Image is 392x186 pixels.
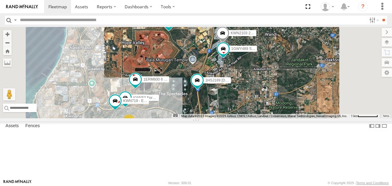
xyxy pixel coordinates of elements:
button: Zoom out [3,38,12,47]
button: Map Scale: 1 km per 62 pixels [349,114,380,118]
a: Terms (opens in new tab) [383,115,389,117]
label: Assets [2,122,22,130]
span: 1ERM600 6 [PERSON_NAME] [143,78,194,82]
label: Fences [22,122,43,130]
div: Jeff Wegner [318,2,336,11]
i: ? [358,2,368,12]
label: Dock Summary Table to the Right [375,121,381,130]
span: 1HSJ189 [DOMAIN_NAME] [205,78,251,83]
label: Search Filter Options [367,16,380,25]
span: 1GWY489 Signage Truck [231,47,273,51]
span: 1 km [351,114,358,118]
span: KWN2103 2000374 Volvo L60 Loader [231,31,292,35]
div: © Copyright 2025 - [328,181,389,185]
button: Drag Pegman onto the map to open Street View [3,88,15,101]
button: Zoom Home [3,47,12,55]
label: Measure [3,58,12,67]
span: Map data ©2025 Imagery ©2025 Airbus, CNES / Airbus, Landsat / Copernicus, Maxar Technologies, Vex... [181,114,347,118]
label: Hide Summary Table [381,121,387,130]
span: KWN53 Ford Ranger (Retic) [133,96,179,100]
div: 4 [123,114,135,127]
img: rand-logo.svg [6,5,38,9]
button: Keyboard shortcuts [173,114,178,117]
a: Terms and Conditions [356,181,389,185]
label: Map Settings [382,68,392,77]
button: Zoom in [3,30,12,38]
span: KWN719 - Eng. Tech Officer [123,99,169,103]
div: Version: 309.01 [168,181,191,185]
a: Visit our Website [3,180,32,186]
label: Dock Summary Table to the Left [369,121,375,130]
label: Search Query [13,16,18,25]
